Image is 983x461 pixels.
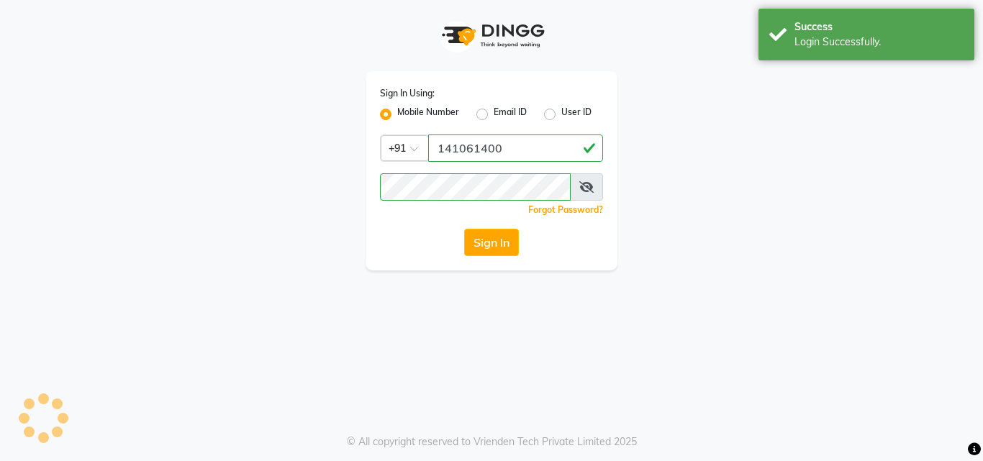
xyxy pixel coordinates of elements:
a: Forgot Password? [528,204,603,215]
button: Sign In [464,229,519,256]
input: Username [380,173,571,201]
div: Login Successfully. [794,35,964,50]
label: Mobile Number [397,106,459,123]
label: Sign In Using: [380,87,435,100]
img: logo1.svg [434,14,549,57]
input: Username [428,134,603,162]
label: Email ID [494,106,527,123]
label: User ID [561,106,592,123]
div: Success [794,19,964,35]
